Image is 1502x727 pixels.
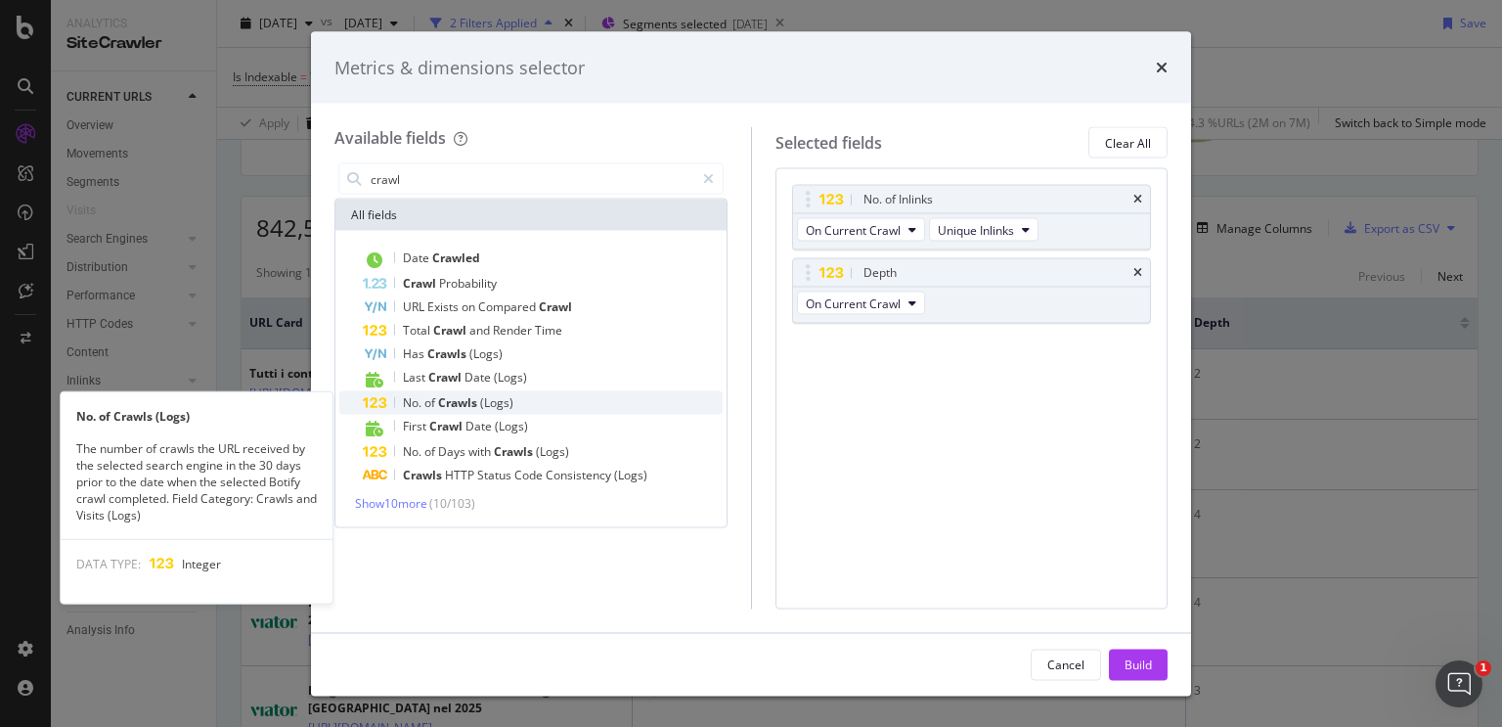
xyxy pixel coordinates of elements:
span: Days [438,443,468,460]
span: (Logs) [614,467,647,483]
span: On Current Crawl [806,221,901,238]
span: (Logs) [480,394,513,411]
button: Unique Inlinks [929,218,1038,242]
span: Last [403,369,428,386]
div: No. of Crawls (Logs) [61,407,332,424]
span: On Current Crawl [806,295,901,311]
span: Status [477,467,514,483]
div: Metrics & dimensions selector [334,55,585,80]
span: Date [464,369,494,386]
span: Crawled [432,250,480,266]
span: on [462,298,478,315]
span: Crawl [429,418,465,434]
button: On Current Crawl [797,218,925,242]
span: Crawl [539,298,572,315]
span: Code [514,467,546,483]
span: No. [403,443,424,460]
span: (Logs) [494,369,527,386]
span: Date [465,418,495,434]
button: Cancel [1031,649,1101,680]
span: Crawl [433,322,469,339]
button: Clear All [1088,127,1168,159]
div: Available fields [334,127,446,149]
span: Crawls [403,467,445,483]
div: Build [1125,656,1152,672]
div: times [1133,194,1142,205]
iframe: Intercom live chat [1436,660,1482,707]
button: On Current Crawl [797,292,925,315]
span: Crawls [438,394,480,411]
span: (Logs) [536,443,569,460]
div: Clear All [1105,134,1151,151]
span: Render [493,322,535,339]
div: DepthtimesOn Current Crawl [792,258,1152,324]
span: Compared [478,298,539,315]
span: Total [403,322,433,339]
span: Exists [427,298,462,315]
div: The number of crawls the URL received by the selected search engine in the 30 days prior to the d... [61,439,332,523]
div: modal [311,31,1191,696]
span: of [424,394,438,411]
span: Crawls [494,443,536,460]
div: Depth [863,263,897,283]
span: (Logs) [495,418,528,434]
span: 1 [1476,660,1491,676]
div: All fields [335,200,727,231]
div: Selected fields [775,131,882,154]
span: Date [403,250,432,266]
span: HTTP [445,467,477,483]
span: (Logs) [469,345,503,362]
div: Cancel [1047,656,1084,672]
span: First [403,418,429,434]
span: Unique Inlinks [938,221,1014,238]
span: Crawls [427,345,469,362]
span: with [468,443,494,460]
span: Has [403,345,427,362]
div: No. of InlinkstimesOn Current CrawlUnique Inlinks [792,185,1152,250]
span: ( 10 / 103 ) [429,495,475,512]
div: times [1133,267,1142,279]
span: Consistency [546,467,614,483]
span: No. [403,394,424,411]
span: Probability [439,275,497,292]
span: Time [535,322,562,339]
span: Crawl [428,369,464,386]
input: Search by field name [369,164,694,194]
button: Build [1109,649,1168,680]
span: Crawl [403,275,439,292]
span: and [469,322,493,339]
span: URL [403,298,427,315]
div: times [1156,55,1168,80]
div: No. of Inlinks [863,190,933,209]
span: Show 10 more [355,495,427,512]
span: of [424,443,438,460]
